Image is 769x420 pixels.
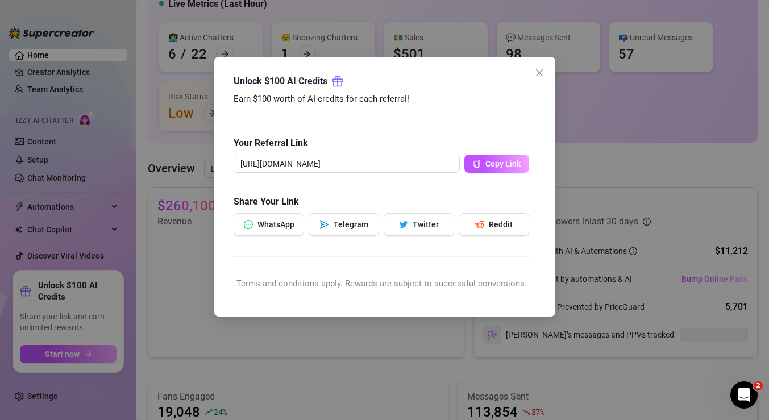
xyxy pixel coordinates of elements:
[530,64,548,82] button: Close
[459,213,529,236] button: redditReddit
[475,220,484,229] span: reddit
[234,277,529,291] div: Terms and conditions apply. Rewards are subject to successful conversions.
[234,76,327,86] strong: Unlock $100 AI Credits
[489,220,513,229] span: Reddit
[234,93,529,106] div: Earn $100 worth of AI credits for each referral!
[754,381,763,390] span: 2
[384,213,454,236] button: twitterTwitter
[234,136,529,150] h5: Your Referral Link
[319,220,329,229] span: send
[473,160,481,168] span: copy
[535,68,544,77] span: close
[485,159,521,168] span: Copy Link
[257,220,294,229] span: WhatsApp
[234,195,529,209] h5: Share Your Link
[333,220,368,229] span: Telegram
[399,220,408,229] span: twitter
[332,76,343,87] span: gift
[530,68,548,77] span: Close
[309,213,379,236] button: sendTelegram
[730,381,758,409] iframe: Intercom live chat
[464,155,529,173] button: Copy Link
[243,220,252,229] span: message
[234,213,304,236] button: messageWhatsApp
[413,220,439,229] span: Twitter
